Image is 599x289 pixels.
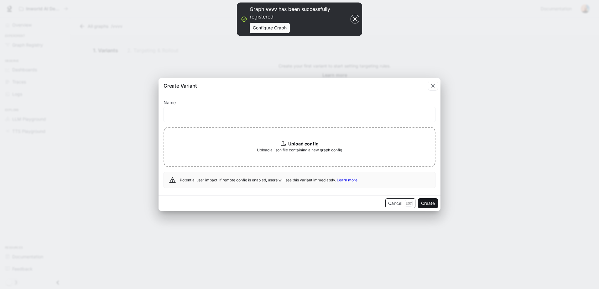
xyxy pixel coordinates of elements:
p: Graph has been successfully registered [250,5,349,20]
b: Upload config [288,141,319,146]
span: Potential user impact: If remote config is enabled, users will see this variant immediately. [180,178,357,182]
button: CancelEsc [385,198,415,208]
button: Configure Graph [250,23,290,33]
button: Create [418,198,438,208]
p: Name [164,100,176,105]
p: Esc [405,200,413,207]
span: Upload a .json file containing a new graph config [257,147,342,153]
p: vvvv [266,6,277,12]
a: Learn more [337,178,357,182]
p: Create Variant [164,82,197,89]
